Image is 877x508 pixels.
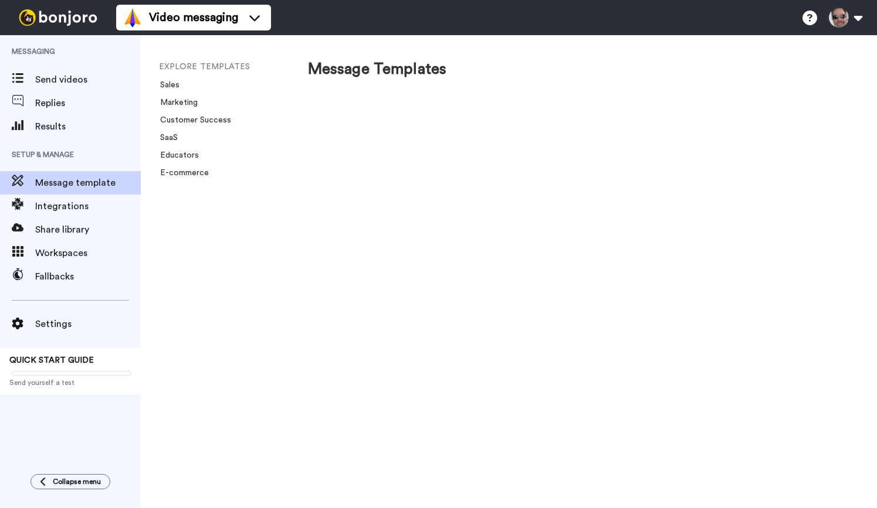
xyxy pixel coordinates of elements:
[35,96,141,110] span: Replies
[35,223,141,237] span: Share library
[35,317,141,331] span: Settings
[153,98,198,107] a: Marketing
[35,246,141,260] span: Workspaces
[35,270,141,284] span: Fallbacks
[14,9,102,26] img: bj-logo-header-white.svg
[9,378,131,387] span: Send yourself a test
[153,134,178,142] a: SaaS
[35,73,141,87] span: Send videos
[153,169,209,177] a: E-commerce
[35,176,141,190] span: Message template
[35,199,141,213] span: Integrations
[149,9,238,26] span: Video messaging
[159,61,317,73] li: EXPLORE TEMPLATES
[35,120,141,134] span: Results
[153,151,199,159] a: Educators
[53,477,101,486] span: Collapse menu
[153,81,180,89] a: Sales
[31,474,110,489] button: Collapse menu
[308,59,854,80] div: Message Templates
[153,116,231,124] a: Customer Success
[9,356,94,364] span: QUICK START GUIDE
[123,8,142,27] img: vm-color.svg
